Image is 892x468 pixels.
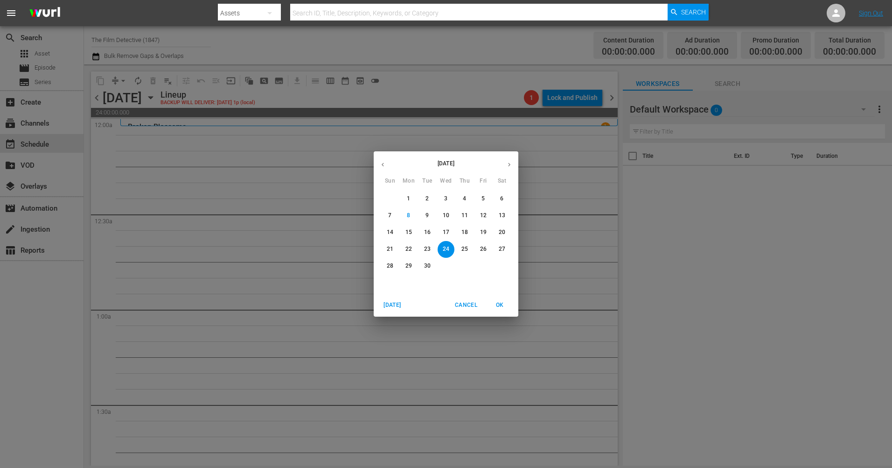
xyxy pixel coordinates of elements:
[438,191,454,207] button: 3
[443,212,449,220] p: 10
[480,228,487,236] p: 19
[387,262,393,270] p: 28
[475,241,492,258] button: 26
[388,212,391,220] p: 7
[382,258,398,275] button: 28
[475,191,492,207] button: 5
[405,262,412,270] p: 29
[475,207,492,224] button: 12
[400,191,417,207] button: 1
[387,245,393,253] p: 21
[400,177,417,186] span: Mon
[400,258,417,275] button: 29
[400,224,417,241] button: 15
[443,228,449,236] p: 17
[425,212,429,220] p: 9
[451,298,481,313] button: Cancel
[494,224,510,241] button: 20
[407,195,410,203] p: 1
[6,7,17,19] span: menu
[494,207,510,224] button: 13
[419,224,436,241] button: 16
[461,212,468,220] p: 11
[382,177,398,186] span: Sun
[859,9,883,17] a: Sign Out
[438,241,454,258] button: 24
[475,177,492,186] span: Fri
[461,228,468,236] p: 18
[405,228,412,236] p: 15
[456,191,473,207] button: 4
[382,241,398,258] button: 21
[456,241,473,258] button: 25
[382,224,398,241] button: 14
[455,300,477,310] span: Cancel
[405,245,412,253] p: 22
[381,300,404,310] span: [DATE]
[475,224,492,241] button: 19
[382,207,398,224] button: 7
[494,191,510,207] button: 6
[481,195,485,203] p: 5
[500,195,503,203] p: 6
[424,262,431,270] p: 30
[444,195,447,203] p: 3
[425,195,429,203] p: 2
[456,224,473,241] button: 18
[438,207,454,224] button: 10
[461,245,468,253] p: 25
[419,207,436,224] button: 9
[480,245,487,253] p: 26
[681,4,706,21] span: Search
[456,207,473,224] button: 11
[499,228,505,236] p: 20
[488,300,511,310] span: OK
[438,224,454,241] button: 17
[419,241,436,258] button: 23
[392,159,500,168] p: [DATE]
[438,177,454,186] span: Wed
[463,195,466,203] p: 4
[494,177,510,186] span: Sat
[377,298,407,313] button: [DATE]
[424,245,431,253] p: 23
[480,212,487,220] p: 12
[499,245,505,253] p: 27
[419,191,436,207] button: 2
[22,2,67,24] img: ans4CAIJ8jUAAAAAAAAAAAAAAAAAAAAAAAAgQb4GAAAAAAAAAAAAAAAAAAAAAAAAJMjXAAAAAAAAAAAAAAAAAAAAAAAAgAT5G...
[456,177,473,186] span: Thu
[443,245,449,253] p: 24
[387,228,393,236] p: 14
[400,207,417,224] button: 8
[407,212,410,220] p: 8
[494,241,510,258] button: 27
[424,228,431,236] p: 16
[400,241,417,258] button: 22
[499,212,505,220] p: 13
[419,258,436,275] button: 30
[485,298,515,313] button: OK
[419,177,436,186] span: Tue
